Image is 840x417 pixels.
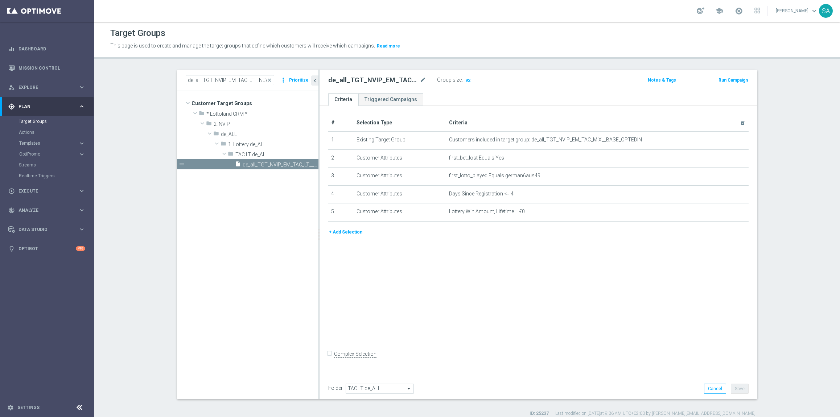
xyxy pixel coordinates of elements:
[228,141,318,148] span: 1. Lottery de_ALL
[78,103,85,110] i: keyboard_arrow_right
[280,75,287,85] i: more_vert
[235,161,241,169] i: insert_drive_file
[449,173,540,179] span: first_lotto_played Equals german6aus49
[449,208,525,215] span: Lottery Win Amount, Lifetime = €0
[449,137,642,143] span: Customers included in target group: de_all_TGT_NVIP_EM_TAC_MIX__BASE_OPTEDIN
[19,116,94,127] div: Target Groups
[715,7,723,15] span: school
[819,4,833,18] div: SA
[354,131,446,149] td: Existing Target Group
[328,168,354,186] td: 3
[267,77,272,83] span: close
[78,207,85,214] i: keyboard_arrow_right
[221,131,318,137] span: de_ALL
[214,121,318,127] span: 2. NVIP
[8,65,86,71] button: Mission Control
[731,384,749,394] button: Save
[8,103,15,110] i: gps_fixed
[8,207,86,213] div: track_changes Analyze keyboard_arrow_right
[18,39,85,58] a: Dashboard
[358,93,423,106] a: Triggered Campaigns
[288,75,310,85] button: Prioritize
[19,152,71,156] span: OptiPromo
[18,227,78,232] span: Data Studio
[328,131,354,149] td: 1
[19,160,94,170] div: Streams
[110,43,375,49] span: This page is used to create and manage the target groups that define which customers will receive...
[449,155,504,161] span: first_bet_lost Equals Yes
[8,39,85,58] div: Dashboard
[8,103,78,110] div: Plan
[354,168,446,186] td: Customer Attributes
[8,84,78,91] div: Explore
[78,140,85,147] i: keyboard_arrow_right
[718,76,749,84] button: Run Campaign
[8,46,15,52] i: equalizer
[449,191,514,197] span: Days Since Registration <= 4
[18,189,78,193] span: Execute
[19,138,94,149] div: Templates
[354,203,446,222] td: Customer Attributes
[19,151,86,157] div: OptiPromo keyboard_arrow_right
[19,129,75,135] a: Actions
[18,58,85,78] a: Mission Control
[810,7,818,15] span: keyboard_arrow_down
[775,5,819,16] a: [PERSON_NAME]keyboard_arrow_down
[18,239,76,258] a: Optibot
[78,151,85,158] i: keyboard_arrow_right
[328,203,354,222] td: 5
[18,104,78,109] span: Plan
[328,185,354,203] td: 4
[19,127,94,138] div: Actions
[19,119,75,124] a: Target Groups
[8,58,85,78] div: Mission Control
[76,246,85,251] div: +10
[199,110,205,119] i: folder
[8,188,86,194] button: play_circle_outline Execute keyboard_arrow_right
[19,162,75,168] a: Streams
[235,152,318,158] span: TAC LT de_ALL
[328,76,418,84] h2: de_all_TGT_NVIP_EM_TAC_LT__NEW_649_1STBETLOST
[354,115,446,131] th: Selection Type
[8,239,85,258] div: Optibot
[328,115,354,131] th: #
[192,98,318,108] span: Customer Target Groups
[243,162,318,168] span: de_all_TGT_NVIP_EM_TAC_LT__NEW_649_1STBETLOST
[462,77,463,83] label: :
[8,104,86,110] button: gps_fixed Plan keyboard_arrow_right
[8,84,86,90] div: person_search Explore keyboard_arrow_right
[206,111,318,117] span: * Lottoland CRM *
[465,78,471,84] span: 92
[19,141,78,145] div: Templates
[449,120,468,125] span: Criteria
[17,405,40,410] a: Settings
[19,170,94,181] div: Realtime Triggers
[18,208,78,212] span: Analyze
[19,152,78,156] div: OptiPromo
[8,227,86,232] button: Data Studio keyboard_arrow_right
[19,149,94,160] div: OptiPromo
[19,173,75,179] a: Realtime Triggers
[19,141,71,145] span: Templates
[312,77,318,84] i: chevron_left
[8,245,15,252] i: lightbulb
[19,140,86,146] button: Templates keyboard_arrow_right
[7,404,14,411] i: settings
[437,77,462,83] label: Group size
[8,84,15,91] i: person_search
[354,185,446,203] td: Customer Attributes
[8,207,15,214] i: track_changes
[328,93,358,106] a: Criteria
[8,46,86,52] div: equalizer Dashboard
[8,207,78,214] div: Analyze
[354,149,446,168] td: Customer Attributes
[530,410,549,417] label: ID: 25237
[334,351,376,358] label: Complex Selection
[228,151,234,159] i: folder
[420,76,426,84] i: mode_edit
